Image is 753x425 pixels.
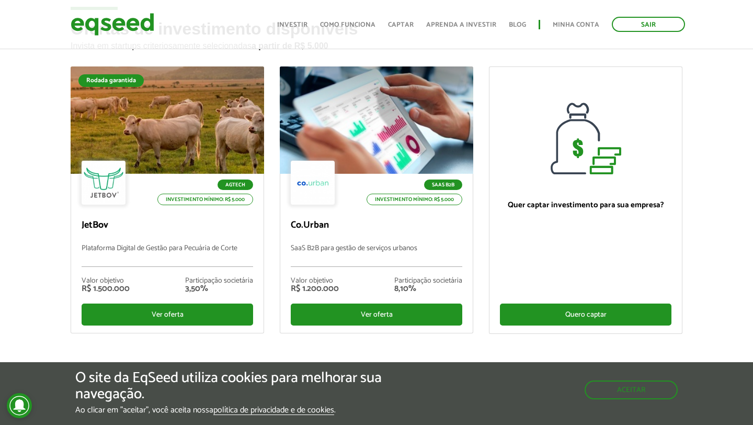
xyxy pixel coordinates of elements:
[82,244,253,267] p: Plataforma Digital de Gestão para Pecuária de Corte
[394,277,462,285] div: Participação societária
[424,180,462,190] p: SaaS B2B
[71,66,264,333] a: Rodada garantida Agtech Investimento mínimo: R$ 5.000 JetBov Plataforma Digital de Gestão para Pe...
[277,21,307,28] a: Investir
[612,17,685,32] a: Sair
[291,244,462,267] p: SaaS B2B para gestão de serviços urbanos
[553,21,599,28] a: Minha conta
[82,220,253,231] p: JetBov
[280,66,473,333] a: SaaS B2B Investimento mínimo: R$ 5.000 Co.Urban SaaS B2B para gestão de serviços urbanos Valor ob...
[82,277,130,285] div: Valor objetivo
[585,381,678,399] button: Aceitar
[218,180,253,190] p: Agtech
[82,304,253,326] div: Ver oferta
[291,277,339,285] div: Valor objetivo
[78,74,144,87] div: Rodada garantida
[367,194,462,205] p: Investimento mínimo: R$ 5.000
[291,285,339,293] div: R$ 1.200.000
[394,285,462,293] div: 8,10%
[489,66,682,334] a: Quer captar investimento para sua empresa? Quero captar
[213,406,334,415] a: política de privacidade e de cookies
[388,21,414,28] a: Captar
[185,277,253,285] div: Participação societária
[500,304,671,326] div: Quero captar
[291,220,462,231] p: Co.Urban
[71,10,154,38] img: EqSeed
[426,21,496,28] a: Aprenda a investir
[509,21,526,28] a: Blog
[320,21,375,28] a: Como funciona
[75,405,437,415] p: Ao clicar em "aceitar", você aceita nossa .
[500,200,671,210] p: Quer captar investimento para sua empresa?
[82,285,130,293] div: R$ 1.500.000
[185,285,253,293] div: 3,50%
[157,194,253,205] p: Investimento mínimo: R$ 5.000
[75,370,437,402] h5: O site da EqSeed utiliza cookies para melhorar sua navegação.
[291,304,462,326] div: Ver oferta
